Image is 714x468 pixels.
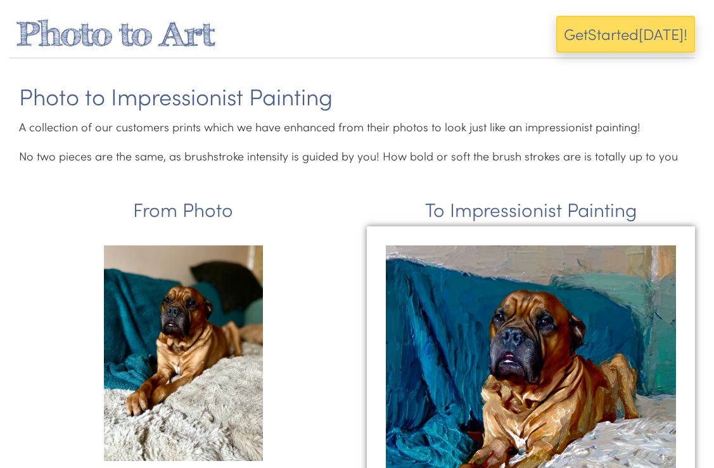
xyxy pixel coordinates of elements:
[16,14,215,53] a: Photo to Art
[19,115,695,138] p: A collection of our customers prints which we have enhanced from their photos to look just like a...
[19,84,695,109] h1: Photo to Impressionist Painting
[556,16,695,53] button: GetStarted[DATE]!
[564,23,588,44] span: Get
[367,199,696,220] h2: To Impressionist Painting
[621,23,639,44] span: ed
[19,145,695,167] p: No two pieces are the same, as brushstroke intensity is guided by you! How bold or soft the brush...
[19,199,348,220] h2: From Photo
